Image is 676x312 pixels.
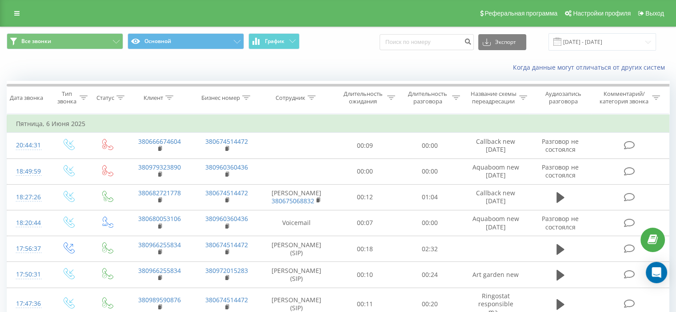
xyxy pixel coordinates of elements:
[397,236,462,262] td: 02:32
[470,90,517,105] div: Название схемы переадресации
[138,266,181,275] a: 380966255834
[205,189,248,197] a: 380674514472
[537,90,589,105] div: Аудиозапись разговора
[397,210,462,236] td: 00:00
[646,262,667,283] div: Open Intercom Messenger
[462,210,529,236] td: Aquaboom new [DATE]
[542,214,579,231] span: Разговор не состоялся
[380,34,474,50] input: Поиск по номеру
[333,184,397,210] td: 00:12
[144,94,163,102] div: Клиент
[138,296,181,304] a: 380989590876
[201,94,240,102] div: Бизнес номер
[333,210,397,236] td: 00:07
[96,94,114,102] div: Статус
[205,241,248,249] a: 380674514472
[138,163,181,171] a: 380979323890
[260,262,333,288] td: [PERSON_NAME] (SIP)
[16,240,40,257] div: 17:56:37
[397,262,462,288] td: 00:24
[462,133,529,158] td: Callback new [DATE]
[205,163,248,171] a: 380960360436
[276,94,305,102] div: Сотрудник
[16,163,40,180] div: 18:49:59
[21,38,51,45] span: Все звонки
[138,189,181,197] a: 380682721778
[205,296,248,304] a: 380674514472
[405,90,450,105] div: Длительность разговора
[205,137,248,146] a: 380674514472
[542,163,579,179] span: Разговор не состоялся
[397,133,462,158] td: 00:00
[260,236,333,262] td: [PERSON_NAME] (SIP)
[138,241,181,249] a: 380966255834
[205,214,248,223] a: 380960360436
[462,262,529,288] td: Аrt garden new
[7,33,123,49] button: Все звонки
[16,266,40,283] div: 17:50:31
[16,214,40,232] div: 18:20:44
[272,197,314,205] a: 380675068832
[341,90,385,105] div: Длительность ожидания
[333,133,397,158] td: 00:09
[138,137,181,146] a: 380666674604
[128,33,244,49] button: Основной
[260,210,333,236] td: Voicemail
[10,94,43,102] div: Дата звонка
[645,10,664,17] span: Выход
[16,137,40,154] div: 20:44:31
[205,266,248,275] a: 380972015283
[333,236,397,262] td: 00:18
[16,189,40,206] div: 18:27:26
[598,90,650,105] div: Комментарий/категория звонка
[397,184,462,210] td: 01:04
[462,184,529,210] td: Callback new [DATE]
[478,34,526,50] button: Экспорт
[248,33,300,49] button: График
[333,158,397,184] td: 00:00
[333,262,397,288] td: 00:10
[265,38,284,44] span: График
[260,184,333,210] td: [PERSON_NAME]
[56,90,77,105] div: Тип звонка
[138,214,181,223] a: 380680053106
[542,137,579,154] span: Разговор не состоялся
[462,158,529,184] td: Aquaboom new [DATE]
[513,63,669,71] a: Когда данные могут отличаться от других систем
[484,10,557,17] span: Реферальная программа
[7,115,669,133] td: Пятница, 6 Июня 2025
[573,10,631,17] span: Настройки профиля
[397,158,462,184] td: 00:00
